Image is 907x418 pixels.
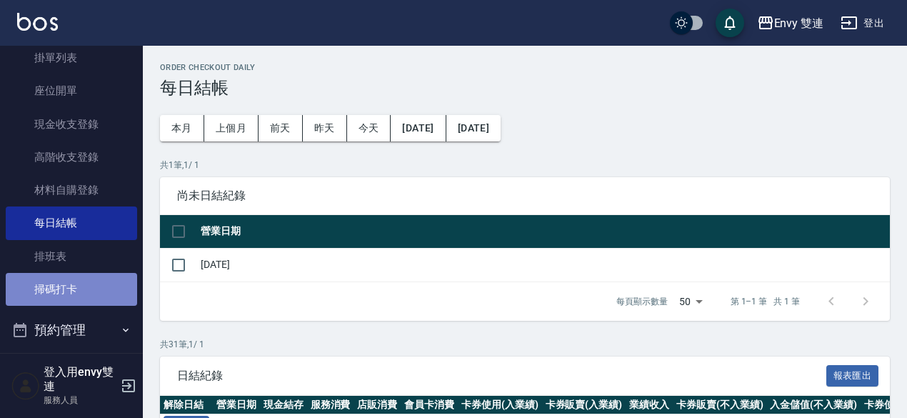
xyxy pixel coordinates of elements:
img: Logo [17,13,58,31]
span: 日結紀錄 [177,369,826,383]
button: Envy 雙連 [751,9,830,38]
th: 入金儲值(不入業績) [766,396,861,414]
p: 第 1–1 筆 共 1 筆 [731,295,800,308]
th: 營業日期 [213,396,260,414]
button: 預約管理 [6,312,137,349]
th: 卡券使用(入業績) [458,396,542,414]
button: [DATE] [391,115,446,141]
th: 卡券販賣(不入業績) [673,396,767,414]
th: 營業日期 [197,215,890,249]
button: 昨天 [303,115,347,141]
img: Person [11,372,40,400]
a: 報表匯出 [826,368,879,382]
h3: 每日結帳 [160,78,890,98]
p: 服務人員 [44,394,116,407]
button: 登出 [835,10,890,36]
button: 報表匯出 [826,365,879,387]
a: 每日結帳 [6,206,137,239]
div: Envy 雙連 [774,14,824,32]
button: 報表及分析 [6,349,137,386]
th: 店販消費 [354,396,401,414]
th: 服務消費 [307,396,354,414]
th: 解除日結 [160,396,213,414]
h5: 登入用envy雙連 [44,365,116,394]
button: save [716,9,744,37]
button: 今天 [347,115,391,141]
p: 每頁顯示數量 [616,295,668,308]
a: 高階收支登錄 [6,141,137,174]
button: [DATE] [446,115,501,141]
p: 共 31 筆, 1 / 1 [160,338,890,351]
a: 排班表 [6,240,137,273]
th: 現金結存 [260,396,307,414]
span: 尚未日結紀錄 [177,189,873,203]
button: 本月 [160,115,204,141]
h2: Order checkout daily [160,63,890,72]
th: 會員卡消費 [401,396,458,414]
button: 上個月 [204,115,259,141]
a: 掛單列表 [6,41,137,74]
a: 座位開單 [6,74,137,107]
a: 材料自購登錄 [6,174,137,206]
th: 業績收入 [626,396,673,414]
td: [DATE] [197,248,890,282]
a: 現金收支登錄 [6,108,137,141]
div: 50 [673,282,708,321]
p: 共 1 筆, 1 / 1 [160,159,890,171]
th: 卡券販賣(入業績) [542,396,626,414]
a: 掃碼打卡 [6,273,137,306]
button: 前天 [259,115,303,141]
